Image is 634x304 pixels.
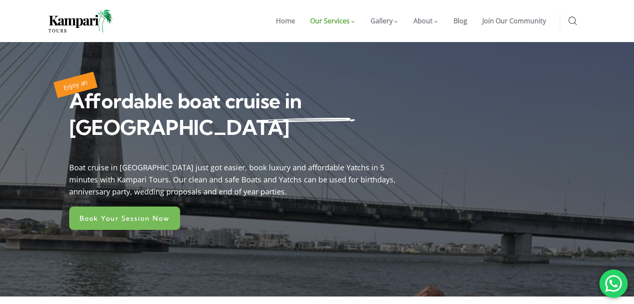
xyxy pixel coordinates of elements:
span: Book Your Session Now [80,215,170,222]
span: Affordable boat cruise in [GEOGRAPHIC_DATA] [69,88,302,140]
span: About [413,16,433,25]
span: Home [276,16,295,25]
div: 'Get [599,269,628,298]
span: Gallery [371,16,393,25]
span: Join Our Community [482,16,546,25]
span: Our Services [310,16,350,25]
span: Enjoy an [62,77,88,92]
div: Boat cruise in [GEOGRAPHIC_DATA] just got easier, book luxury and affordable Yatchs in 5 minutes ... [69,157,403,197]
span: Blog [454,16,467,25]
a: Book Your Session Now [69,207,180,230]
img: Home [48,10,113,32]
